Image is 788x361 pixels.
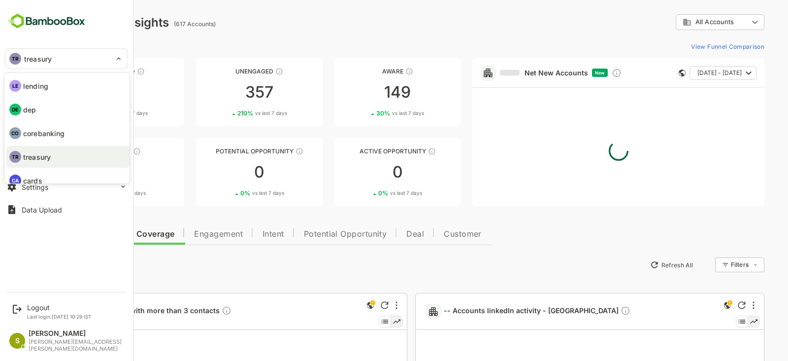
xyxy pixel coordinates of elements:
div: Description not present [586,306,596,317]
div: DE [9,104,21,115]
div: Potential Opportunity [162,147,288,155]
div: Active Opportunity [300,147,426,155]
div: 30 % [342,109,390,117]
div: Filters [695,256,730,274]
span: vs last 7 days [79,189,111,197]
span: vs last 7 days [81,109,113,117]
div: This is a global insight. Segment selection is not applicable for this view [330,299,342,313]
div: 210 % [203,109,253,117]
div: Unreached [24,68,150,75]
div: Aware [300,68,426,75]
div: Unengaged [162,68,288,75]
a: UnengagedThese accounts have not shown enough engagement and need nurturing357210%vs last 7 days [162,58,288,126]
div: This card does not support filter and segments [644,70,651,76]
a: UnreachedThese accounts have not been engaged with for a defined time period8078%vs last 7 days [24,58,150,126]
span: All Accounts [661,18,699,26]
a: Potential OpportunityThese accounts are MQAs and can be passed on to Inside Sales00%vs last 7 days [162,138,288,206]
div: 0 [162,164,288,180]
span: Deal [372,230,390,238]
p: treasury [23,152,51,162]
div: Refresh [703,301,711,309]
div: TR [9,151,21,163]
a: Active OpportunityThese accounts have open opportunities which might be at any of the Sales Stage... [300,138,426,206]
div: CO [9,127,21,139]
div: 0 % [206,189,250,197]
p: dep [23,105,36,115]
div: These accounts are warm, further nurturing would qualify them to MQAs [98,147,106,155]
div: 357 [162,84,288,100]
div: These accounts have not been engaged with for a defined time period [102,68,110,75]
div: Dashboard Insights [24,15,134,30]
div: 3 % [67,189,111,197]
div: All Accounts [648,18,714,27]
div: All Accounts [641,13,730,32]
button: [DATE] - [DATE] [655,66,722,80]
div: 0 % [344,189,388,197]
a: -- Accounts linkedIn activity - [GEOGRAPHIC_DATA]Description not present [409,306,600,317]
div: These accounts are MQAs and can be passed on to Inside Sales [261,147,269,155]
a: EngagedThese accounts are warm, further nurturing would qualify them to MQAs313%vs last 7 days [24,138,150,206]
span: [DATE] - [DATE] [663,67,707,79]
a: Net New Accounts [465,69,554,77]
span: Customer [409,230,447,238]
div: 149 [300,84,426,100]
div: This is a global insight. Segment selection is not applicable for this view [687,299,699,313]
span: -- Accounts linkedIn activity - [GEOGRAPHIC_DATA] [409,306,596,317]
button: Refresh All [611,257,663,273]
a: AwareThese accounts have just entered the buying cycle and need further nurturing14930%vs last 7 ... [300,58,426,126]
span: vs last 7 days [356,189,388,197]
div: These accounts have not shown enough engagement and need nurturing [241,68,249,75]
p: cards [23,176,42,186]
div: Engaged [24,147,150,155]
div: These accounts have just entered the buying cycle and need further nurturing [371,68,379,75]
div: Refresh [346,301,354,309]
div: Discover new ICP-fit accounts showing engagement — via intent surges, anonymous website visits, L... [577,68,587,78]
div: Filters [696,261,714,268]
ag: (617 Accounts) [139,20,184,28]
div: These accounts have open opportunities which might be at any of the Sales Stages [394,147,401,155]
div: More [361,301,363,309]
div: CA [9,175,21,186]
span: vs last 7 days [358,109,390,117]
div: 0 [300,164,426,180]
span: Potential Opportunity [269,230,353,238]
span: -- Accounts with more than 3 contacts [52,306,197,317]
button: New Insights [24,256,96,274]
span: New [560,70,570,75]
div: 80 [24,84,150,100]
p: corebanking [23,128,65,139]
div: LE [9,80,21,92]
div: More [718,301,720,309]
span: vs last 7 days [218,189,250,197]
p: lending [23,81,48,91]
div: 78 % [66,109,113,117]
span: Intent [228,230,250,238]
div: 31 [24,164,150,180]
div: Description not present [187,306,197,317]
span: vs last 7 days [221,109,253,117]
button: View Funnel Comparison [653,38,730,54]
span: Data Quality and Coverage [33,230,140,238]
a: -- Accounts with more than 3 contactsDescription not present [52,306,201,317]
span: Engagement [160,230,208,238]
